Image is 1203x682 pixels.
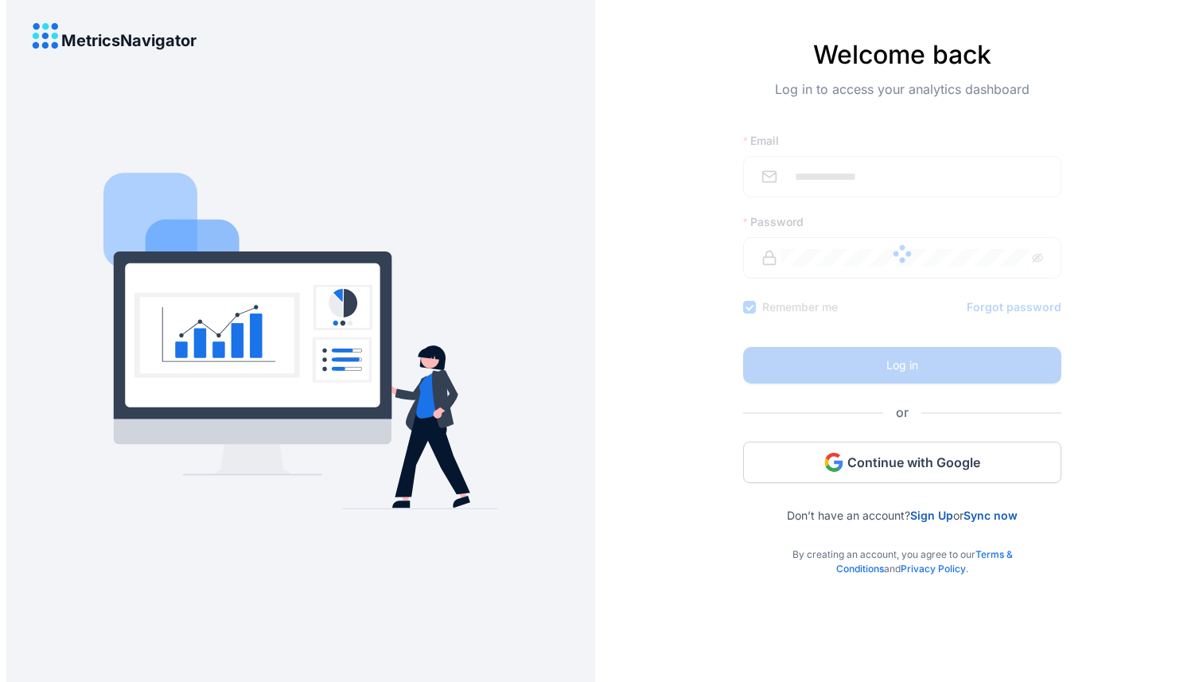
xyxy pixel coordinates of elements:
[910,509,953,522] a: Sign Up
[743,442,1061,483] button: Continue with Google
[743,522,1061,576] div: By creating an account, you agree to our and .
[847,454,980,471] span: Continue with Google
[883,403,921,423] span: or
[743,483,1061,522] div: Don’t have an account? or
[901,563,966,575] a: Privacy Policy
[743,40,1061,70] h4: Welcome back
[964,509,1018,522] a: Sync now
[743,80,1061,124] div: Log in to access your analytics dashboard
[61,32,197,49] h4: MetricsNavigator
